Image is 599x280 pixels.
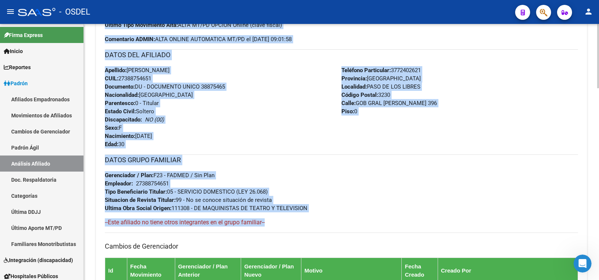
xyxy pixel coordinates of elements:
span: Padrón [4,79,28,87]
span: F23 - FADMED / Sin Plan [105,172,215,179]
span: Firma Express [4,31,43,39]
strong: CUIL: [105,75,118,82]
strong: Nacionalidad: [105,92,139,98]
span: 111308 - DE MAQUINISTAS DE TEATRO Y TELEVISION [105,205,307,212]
strong: Sexo: [105,124,119,131]
strong: Localidad: [341,83,367,90]
strong: Empleador: [105,180,133,187]
strong: Ultimo Tipo Movimiento Alta: [105,22,178,28]
span: Integración (discapacidad) [4,256,73,264]
strong: Piso: [341,108,354,115]
div: 27388754651 [136,179,169,188]
strong: Calle: [341,100,356,107]
strong: Situacion de Revista Titular: [105,197,176,203]
strong: Discapacitado: [105,116,142,123]
span: GOB GRAL [PERSON_NAME] 396 [341,100,437,107]
span: 3772402621 [341,67,421,74]
span: 05 - SERVICIO DOMESTICO (LEY 26.068) [105,188,268,195]
span: Inicio [4,47,23,55]
strong: Documento: [105,83,135,90]
span: [PERSON_NAME] [105,67,170,74]
strong: Parentesco: [105,100,135,107]
strong: Teléfono Particular: [341,67,391,74]
strong: Tipo Beneficiario Titular: [105,188,167,195]
strong: Provincia: [341,75,367,82]
span: 99 - No se conoce situación de revista [105,197,272,203]
span: F [105,124,122,131]
span: [GEOGRAPHIC_DATA] [105,92,193,98]
mat-icon: person [584,7,593,16]
span: [GEOGRAPHIC_DATA] [341,75,421,82]
iframe: Intercom live chat [574,255,592,273]
strong: Gerenciador / Plan: [105,172,153,179]
h3: DATOS DEL AFILIADO [105,50,578,60]
strong: Ultima Obra Social Origen: [105,205,171,212]
span: PASO DE LOS LIBRES [341,83,420,90]
strong: Edad: [105,141,118,148]
strong: Comentario ADMIN: [105,36,155,43]
h3: Cambios de Gerenciador [105,241,578,252]
span: 3230 [341,92,390,98]
span: DU - DOCUMENTO UNICO 38875465 [105,83,225,90]
strong: Estado Civil: [105,108,136,115]
span: 0 - Titular [105,100,159,107]
span: 27388754651 [105,75,151,82]
strong: Nacimiento: [105,133,135,139]
strong: Código Postal: [341,92,378,98]
h3: DATOS GRUPO FAMILIAR [105,155,578,165]
span: 30 [105,141,124,148]
span: Soltero [105,108,154,115]
span: ALTA MT/PD OPCION Online (clave fiscal) [105,22,282,28]
span: Reportes [4,63,31,71]
mat-icon: menu [6,7,15,16]
strong: Apellido: [105,67,127,74]
span: [DATE] [105,133,152,139]
span: - OSDEL [59,4,90,20]
h4: --Este afiliado no tiene otros integrantes en el grupo familiar-- [105,218,578,227]
i: NO (00) [145,116,164,123]
span: 0 [341,108,357,115]
span: ALTA ONLINE AUTOMATICA MT/PD el [DATE] 09:01:58 [105,35,292,43]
